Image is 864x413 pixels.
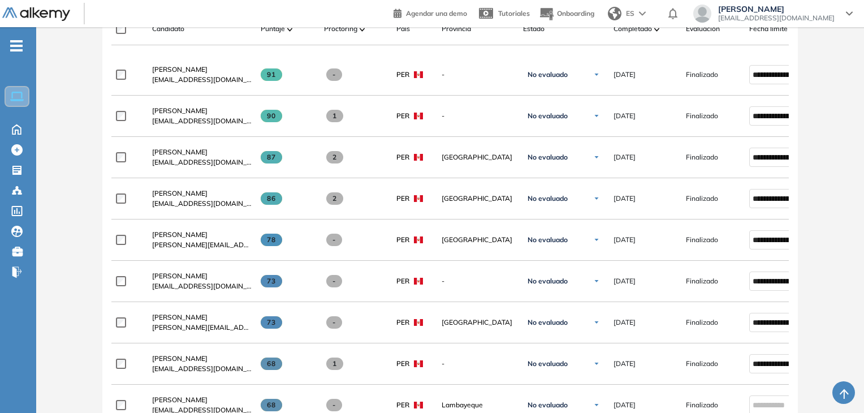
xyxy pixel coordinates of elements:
[152,116,252,126] span: [EMAIL_ADDRESS][DOMAIN_NAME]
[614,400,636,410] span: [DATE]
[686,317,718,328] span: Finalizado
[442,235,514,245] span: [GEOGRAPHIC_DATA]
[593,402,600,408] img: Ícono de flecha
[396,359,409,369] span: PER
[2,7,70,21] img: Logo
[152,272,208,280] span: [PERSON_NAME]
[528,277,568,286] span: No evaluado
[152,199,252,209] span: [EMAIL_ADDRESS][DOMAIN_NAME]
[152,157,252,167] span: [EMAIL_ADDRESS][DOMAIN_NAME]
[593,113,600,119] img: Ícono de flecha
[614,24,652,34] span: Completado
[593,278,600,285] img: Ícono de flecha
[654,28,660,31] img: [missing "en.ARROW_ALT" translation]
[326,358,344,370] span: 1
[442,276,514,286] span: -
[686,24,720,34] span: Evaluación
[593,154,600,161] img: Ícono de flecha
[396,276,409,286] span: PER
[261,24,285,34] span: Puntaje
[614,235,636,245] span: [DATE]
[326,316,343,329] span: -
[326,110,344,122] span: 1
[686,111,718,121] span: Finalizado
[414,402,423,408] img: PER
[557,9,594,18] span: Onboarding
[593,319,600,326] img: Ícono de flecha
[498,9,530,18] span: Tutoriales
[686,400,718,410] span: Finalizado
[396,24,410,34] span: País
[414,278,423,285] img: PER
[261,151,283,164] span: 87
[686,152,718,162] span: Finalizado
[261,68,283,81] span: 91
[528,318,568,327] span: No evaluado
[152,364,252,374] span: [EMAIL_ADDRESS][DOMAIN_NAME]
[326,399,343,411] span: -
[261,358,283,370] span: 68
[414,71,423,78] img: PER
[442,317,514,328] span: [GEOGRAPHIC_DATA]
[261,192,283,205] span: 86
[152,24,184,34] span: Candidato
[152,230,252,240] a: [PERSON_NAME]
[593,71,600,78] img: Ícono de flecha
[442,152,514,162] span: [GEOGRAPHIC_DATA]
[152,65,208,74] span: [PERSON_NAME]
[414,113,423,119] img: PER
[152,281,252,291] span: [EMAIL_ADDRESS][DOMAIN_NAME]
[626,8,634,19] span: ES
[152,75,252,85] span: [EMAIL_ADDRESS][DOMAIN_NAME]
[718,14,835,23] span: [EMAIL_ADDRESS][DOMAIN_NAME]
[749,24,788,34] span: Fecha límite
[414,154,423,161] img: PER
[360,28,365,31] img: [missing "en.ARROW_ALT" translation]
[528,235,568,244] span: No evaluado
[639,11,646,16] img: arrow
[152,240,252,250] span: [PERSON_NAME][EMAIL_ADDRESS][DOMAIN_NAME]
[152,271,252,281] a: [PERSON_NAME]
[261,110,283,122] span: 90
[593,236,600,243] img: Ícono de flecha
[528,401,568,410] span: No evaluado
[261,399,283,411] span: 68
[528,111,568,121] span: No evaluado
[442,193,514,204] span: [GEOGRAPHIC_DATA]
[326,234,343,246] span: -
[152,354,208,363] span: [PERSON_NAME]
[614,111,636,121] span: [DATE]
[152,188,252,199] a: [PERSON_NAME]
[442,70,514,80] span: -
[442,359,514,369] span: -
[614,317,636,328] span: [DATE]
[396,152,409,162] span: PER
[718,5,835,14] span: [PERSON_NAME]
[528,153,568,162] span: No evaluado
[396,111,409,121] span: PER
[152,312,252,322] a: [PERSON_NAME]
[414,236,423,243] img: PER
[614,359,636,369] span: [DATE]
[152,189,208,197] span: [PERSON_NAME]
[324,24,357,34] span: Proctoring
[414,195,423,202] img: PER
[528,70,568,79] span: No evaluado
[152,313,208,321] span: [PERSON_NAME]
[261,234,283,246] span: 78
[608,7,621,20] img: world
[326,192,344,205] span: 2
[686,276,718,286] span: Finalizado
[442,111,514,121] span: -
[396,70,409,80] span: PER
[593,195,600,202] img: Ícono de flecha
[394,6,467,19] a: Agendar una demo
[152,354,252,364] a: [PERSON_NAME]
[593,360,600,367] img: Ícono de flecha
[686,70,718,80] span: Finalizado
[326,68,343,81] span: -
[406,9,467,18] span: Agendar una demo
[10,45,23,47] i: -
[326,275,343,287] span: -
[614,70,636,80] span: [DATE]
